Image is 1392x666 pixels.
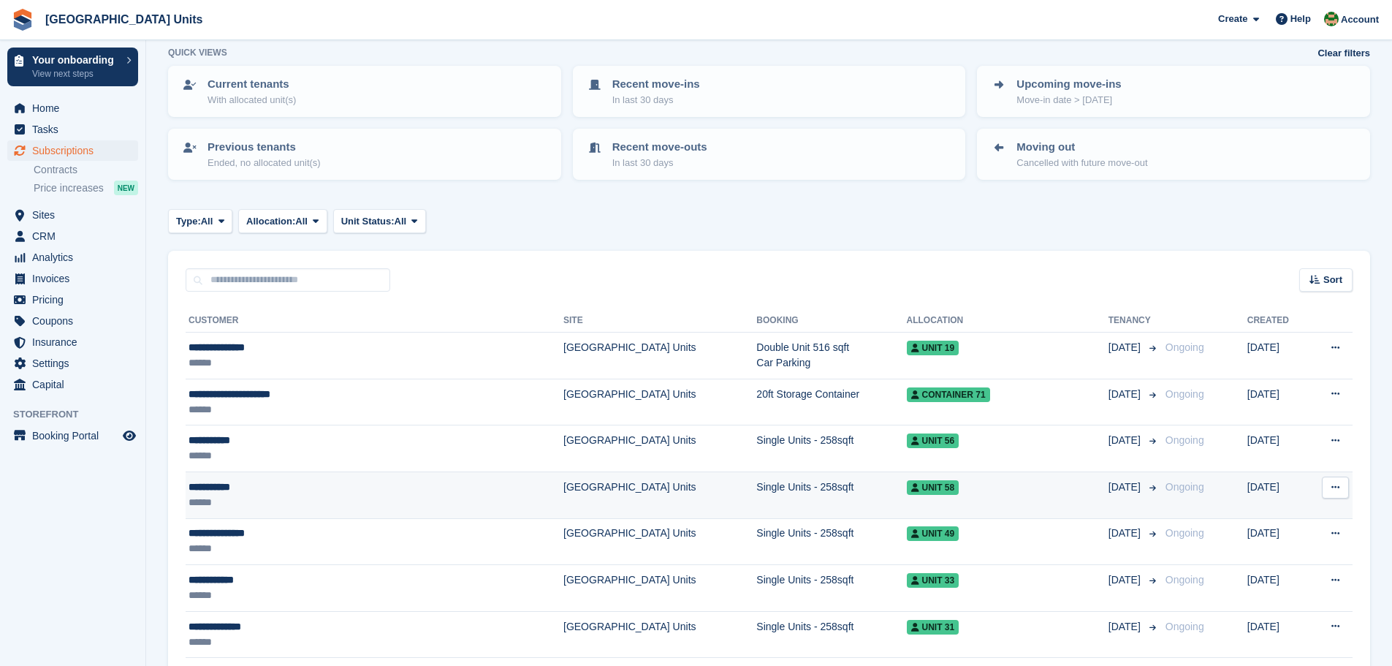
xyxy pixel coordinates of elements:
a: menu [7,226,138,246]
span: Settings [32,353,120,374]
th: Allocation [907,309,1108,333]
span: Account [1341,12,1379,27]
span: [DATE] [1108,526,1144,541]
td: [GEOGRAPHIC_DATA] Units [563,379,756,425]
span: Analytics [32,247,120,268]
span: Invoices [32,268,120,289]
th: Tenancy [1108,309,1160,333]
p: Ended, no allocated unit(s) [208,156,321,170]
a: menu [7,332,138,352]
p: Upcoming move-ins [1016,76,1121,93]
a: menu [7,353,138,374]
button: Type: All [168,209,232,233]
span: Unit 49 [907,526,959,541]
td: [DATE] [1247,565,1308,612]
a: Price increases NEW [34,180,138,196]
span: Allocation: [246,214,295,229]
a: menu [7,311,138,331]
a: menu [7,98,138,118]
p: Current tenants [208,76,296,93]
span: [DATE] [1108,433,1144,448]
td: [DATE] [1247,425,1308,472]
th: Customer [186,309,563,333]
a: menu [7,425,138,446]
span: [DATE] [1108,572,1144,588]
td: Double Unit 516 sqft Car Parking [756,333,906,379]
th: Site [563,309,756,333]
span: Sort [1323,273,1342,287]
td: [GEOGRAPHIC_DATA] Units [563,333,756,379]
button: Unit Status: All [333,209,426,233]
span: All [395,214,407,229]
a: Contracts [34,163,138,177]
span: Home [32,98,120,118]
p: In last 30 days [612,93,700,107]
p: Move-in date > [DATE] [1016,93,1121,107]
a: Clear filters [1317,46,1370,61]
p: Previous tenants [208,139,321,156]
span: [DATE] [1108,480,1144,495]
span: Booking Portal [32,425,120,446]
span: [DATE] [1108,340,1144,355]
span: Capital [32,374,120,395]
span: Help [1290,12,1311,26]
a: Current tenants With allocated unit(s) [170,67,560,116]
span: [DATE] [1108,387,1144,402]
a: menu [7,268,138,289]
span: Subscriptions [32,140,120,161]
span: Pricing [32,290,120,310]
span: Create [1218,12,1247,26]
a: Previous tenants Ended, no allocated unit(s) [170,130,560,178]
span: Unit 33 [907,573,959,588]
span: Ongoing [1165,621,1204,632]
a: menu [7,290,138,310]
span: Sites [32,205,120,225]
td: Single Units - 258sqft [756,425,906,472]
span: Ongoing [1165,434,1204,446]
span: Price increases [34,181,104,195]
th: Booking [756,309,906,333]
span: Unit 31 [907,620,959,635]
td: [DATE] [1247,379,1308,425]
td: [DATE] [1247,518,1308,565]
a: Upcoming move-ins Move-in date > [DATE] [978,67,1369,116]
div: NEW [114,181,138,195]
td: [GEOGRAPHIC_DATA] Units [563,518,756,565]
a: menu [7,119,138,140]
span: Coupons [32,311,120,331]
td: [GEOGRAPHIC_DATA] Units [563,565,756,612]
p: In last 30 days [612,156,707,170]
h6: Quick views [168,46,227,59]
p: Your onboarding [32,55,119,65]
p: Moving out [1016,139,1147,156]
p: View next steps [32,67,119,80]
a: menu [7,205,138,225]
span: Ongoing [1165,527,1204,539]
span: Insurance [32,332,120,352]
p: Recent move-ins [612,76,700,93]
a: Recent move-ins In last 30 days [574,67,965,116]
a: menu [7,140,138,161]
td: [GEOGRAPHIC_DATA] Units [563,611,756,658]
span: Ongoing [1165,574,1204,586]
td: [DATE] [1247,611,1308,658]
a: Your onboarding View next steps [7,48,138,86]
td: 20ft Storage Container [756,379,906,425]
span: Storefront [13,407,145,422]
span: Ongoing [1165,388,1204,400]
span: [DATE] [1108,619,1144,635]
td: [GEOGRAPHIC_DATA] Units [563,425,756,472]
p: Recent move-outs [612,139,707,156]
p: With allocated unit(s) [208,93,296,107]
span: Type: [176,214,201,229]
a: Recent move-outs In last 30 days [574,130,965,178]
img: stora-icon-8386f47178a22dfd0bd8f6a31ec36ba5ce8667c1dd55bd0f319d3a0aa187defe.svg [12,9,34,31]
span: Unit Status: [341,214,395,229]
th: Created [1247,309,1308,333]
td: Single Units - 258sqft [756,565,906,612]
a: menu [7,247,138,268]
span: CRM [32,226,120,246]
span: Unit 58 [907,480,959,495]
img: Ursula Johns [1324,12,1339,26]
span: Container 71 [907,387,990,402]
